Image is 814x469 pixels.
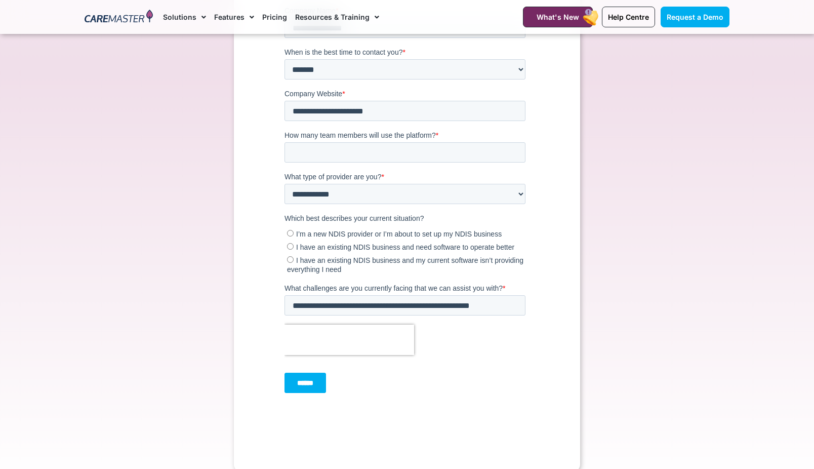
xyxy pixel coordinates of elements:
a: Help Centre [602,7,655,27]
img: CareMaster Logo [85,10,153,25]
a: Request a Demo [661,7,729,27]
span: What's New [537,13,579,21]
a: What's New [523,7,593,27]
span: Request a Demo [667,13,723,21]
span: Help Centre [608,13,649,21]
